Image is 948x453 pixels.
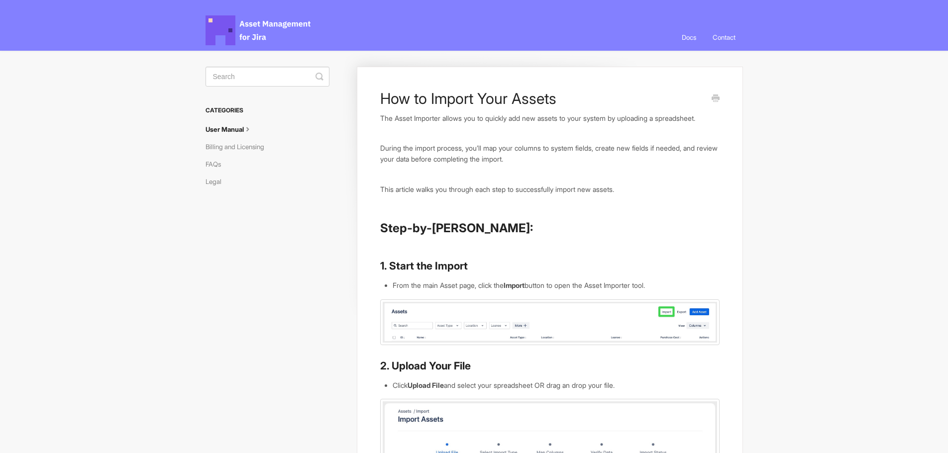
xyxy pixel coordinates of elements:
[380,299,719,346] img: file-QvZ9KPEGLA.jpg
[380,90,704,107] h1: How to Import Your Assets
[408,381,444,389] strong: Upload File
[380,259,719,273] h3: 1. Start the Import
[380,113,719,124] p: The Asset Importer allows you to quickly add new assets to your system by uploading a spreadsheet.
[206,174,229,189] a: Legal
[674,24,704,51] a: Docs
[206,156,228,172] a: FAQs
[206,15,312,45] span: Asset Management for Jira Docs
[206,67,329,87] input: Search
[380,359,719,373] h3: 2. Upload Your File
[380,143,719,164] p: During the import process, you’ll map your columns to system fields, create new fields if needed,...
[206,101,329,119] h3: Categories
[393,380,719,391] li: Click and select your spreadsheet OR drag an drop your file.
[712,93,720,104] a: Print this Article
[380,184,719,195] p: This article walks you through each step to successfully import new assets.
[206,139,272,155] a: Billing and Licensing
[705,24,743,51] a: Contact
[393,280,719,291] li: From the main Asset page, click the button to open the Asset Importer tool.
[504,281,525,289] strong: Import
[206,121,260,137] a: User Manual
[380,220,719,236] h2: Step-by-[PERSON_NAME]:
